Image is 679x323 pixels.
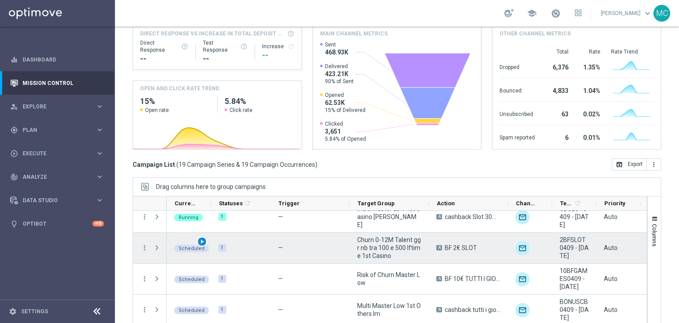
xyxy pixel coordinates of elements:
a: Settings [21,309,48,314]
colored-tag: Scheduled [174,306,209,314]
i: lightbulb [10,220,18,228]
span: keyboard_arrow_down [643,8,652,18]
button: more_vert [141,275,149,283]
i: more_vert [141,244,149,252]
div: Total [545,48,568,55]
h4: OPEN AND CLICK RATE TREND [140,85,219,92]
span: Auto [604,306,618,313]
div: 1.35% [579,59,600,73]
span: BF 2€ SLOT [445,244,477,252]
i: keyboard_arrow_right [95,126,104,134]
button: more_vert [141,213,149,221]
i: equalizer [10,56,18,64]
div: 1.04% [579,83,600,97]
span: 2BFSLOT0409 - 2025-09-04 [560,236,589,260]
span: ( [176,161,179,169]
span: Auto [604,213,618,220]
button: equalizer Dashboard [10,56,104,63]
h4: Main channel metrics [320,30,388,38]
div: 1 [218,213,226,221]
i: keyboard_arrow_right [95,196,104,204]
h3: Campaign List [133,161,317,169]
span: 468.93K [325,48,348,56]
button: person_search Explore keyboard_arrow_right [10,103,104,110]
span: Execute [23,151,95,156]
i: keyboard_arrow_right [95,102,104,111]
i: more_vert [650,161,657,168]
span: 19 Campaign Series & 19 Campaign Occurrences [179,161,315,169]
div: Analyze [10,173,95,181]
div: Mission Control [10,80,104,87]
span: A [436,276,442,281]
span: school [527,8,537,18]
span: Target Group [358,200,395,207]
div: 4,833 [545,83,568,97]
span: Opened [325,92,366,99]
img: Optimail [515,303,530,317]
span: Current Status [175,200,196,207]
span: Churn 0-12M Talent ggr nb tra 100 e 500 lftime 1st Casino [357,236,421,260]
span: A [436,245,442,250]
span: — [278,244,283,251]
div: -- [140,54,188,64]
div: Rate Trend [611,48,654,55]
span: Data Studio [23,198,95,203]
i: person_search [10,103,18,111]
div: Dashboard [10,48,104,71]
button: Data Studio keyboard_arrow_right [10,197,104,204]
img: Optimail [515,272,530,286]
a: [PERSON_NAME]keyboard_arrow_down [600,7,653,20]
span: Open rate [145,107,169,114]
div: gps_fixed Plan keyboard_arrow_right [10,127,104,134]
div: Direct Response [140,39,188,54]
i: refresh [287,43,294,50]
span: Calculate column [243,198,251,208]
i: settings [9,308,17,315]
span: Clicked [325,120,366,127]
span: Templates [560,200,573,207]
span: Scheduled [179,308,205,313]
span: Auto [604,275,618,282]
i: play_circle_outline [10,150,18,158]
button: play_circle_outline Execute keyboard_arrow_right [10,150,104,157]
span: Risk of Churn Master Low [357,271,421,287]
span: — [278,306,283,313]
div: Dropped [500,59,535,73]
img: Optimail [515,210,530,224]
span: BONUSCB0409 - 2025-08-04 [560,298,589,322]
a: Mission Control [23,71,104,95]
span: Click rate [229,107,252,114]
h2: 15% [140,96,210,107]
div: Execute [10,150,95,158]
button: more_vert [141,306,149,314]
span: Multi Master Low 1st Casino lm saldo [357,205,421,229]
div: 0.01% [579,130,600,144]
span: cashback Slot 30% fino a 150€ [445,213,500,221]
div: 6 [545,130,568,144]
div: Test Response [203,39,248,54]
span: Scheduled [179,246,205,251]
div: Bounced [500,83,535,97]
span: Plan [23,127,95,133]
div: -- [262,50,294,61]
button: track_changes Analyze keyboard_arrow_right [10,173,104,181]
div: Unsubscribed [500,106,535,120]
div: 1 [218,306,226,314]
div: Optibot [10,212,104,235]
button: lightbulb Optibot +10 [10,220,104,227]
span: Priority [604,200,626,207]
span: Statuses [219,200,243,207]
span: — [278,275,283,282]
div: -- [203,54,248,64]
i: gps_fixed [10,126,18,134]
